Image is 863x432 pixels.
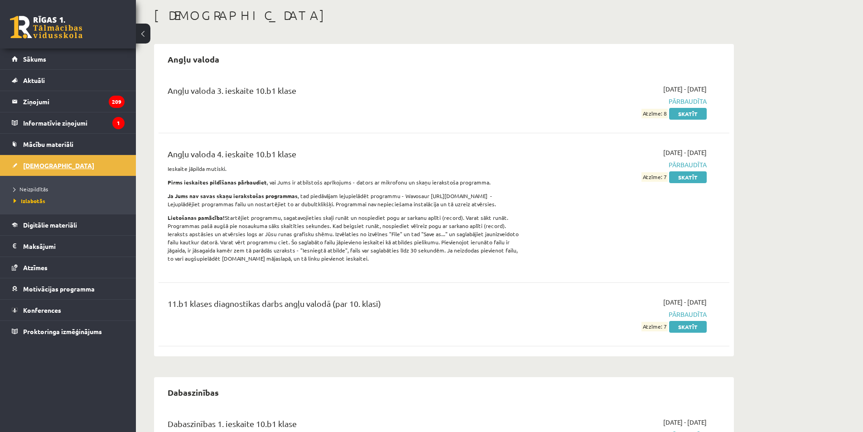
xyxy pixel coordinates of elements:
[12,91,125,112] a: Ziņojumi209
[12,134,125,155] a: Mācību materiāli
[23,161,94,170] span: [DEMOGRAPHIC_DATA]
[23,285,95,293] span: Motivācijas programma
[159,382,228,403] h2: Dabaszinības
[12,214,125,235] a: Digitālie materiāli
[10,16,82,39] a: Rīgas 1. Tālmācības vidusskola
[168,178,522,186] p: , vai Jums ir atbilstošs aprīkojums - dators ar mikrofonu un skaņu ierakstoša programma.
[641,109,668,118] span: Atzīme: 8
[12,278,125,299] a: Motivācijas programma
[14,185,48,193] span: Neizpildītās
[168,214,225,221] strong: Lietošanas pamācība!
[168,179,267,186] strong: Pirms ieskaites pildīšanas pārbaudiet
[14,197,127,205] a: Izlabotās
[669,171,707,183] a: Skatīt
[109,96,125,108] i: 209
[12,321,125,342] a: Proktoringa izmēģinājums
[641,172,668,182] span: Atzīme: 7
[12,236,125,257] a: Maksājumi
[12,49,125,69] a: Sākums
[154,8,734,23] h1: [DEMOGRAPHIC_DATA]
[12,155,125,176] a: [DEMOGRAPHIC_DATA]
[536,310,707,319] span: Pārbaudīta
[23,76,45,84] span: Aktuāli
[663,417,707,427] span: [DATE] - [DATE]
[536,160,707,170] span: Pārbaudīta
[663,148,707,157] span: [DATE] - [DATE]
[12,112,125,133] a: Informatīvie ziņojumi1
[23,306,61,314] span: Konferences
[14,185,127,193] a: Neizpildītās
[23,55,46,63] span: Sākums
[168,297,522,314] div: 11.b1 klases diagnostikas darbs angļu valodā (par 10. klasi)
[168,192,298,199] strong: Ja Jums nav savas skaņu ierakstošas programmas
[23,91,125,112] legend: Ziņojumi
[669,321,707,333] a: Skatīt
[168,192,522,208] p: , tad piedāvājam lejupielādēt programmu - Wavosaur [URL][DOMAIN_NAME] - Lejuplādējiet programmas ...
[23,236,125,257] legend: Maksājumi
[23,140,73,148] span: Mācību materiāli
[663,84,707,94] span: [DATE] - [DATE]
[663,297,707,307] span: [DATE] - [DATE]
[159,49,228,70] h2: Angļu valoda
[23,263,48,272] span: Atzīmes
[23,112,125,133] legend: Informatīvie ziņojumi
[641,322,668,331] span: Atzīme: 7
[112,117,125,129] i: 1
[23,327,102,335] span: Proktoringa izmēģinājums
[23,221,77,229] span: Digitālie materiāli
[12,257,125,278] a: Atzīmes
[14,197,45,204] span: Izlabotās
[168,148,522,165] div: Angļu valoda 4. ieskaite 10.b1 klase
[168,214,522,262] p: Startējiet programmu, sagatavojieties skaļi runāt un nospiediet pogu ar sarkanu aplīti (record). ...
[669,108,707,120] a: Skatīt
[12,70,125,91] a: Aktuāli
[536,97,707,106] span: Pārbaudīta
[12,300,125,320] a: Konferences
[168,165,522,173] p: Ieskaite jāpilda mutiski.
[168,84,522,101] div: Angļu valoda 3. ieskaite 10.b1 klase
